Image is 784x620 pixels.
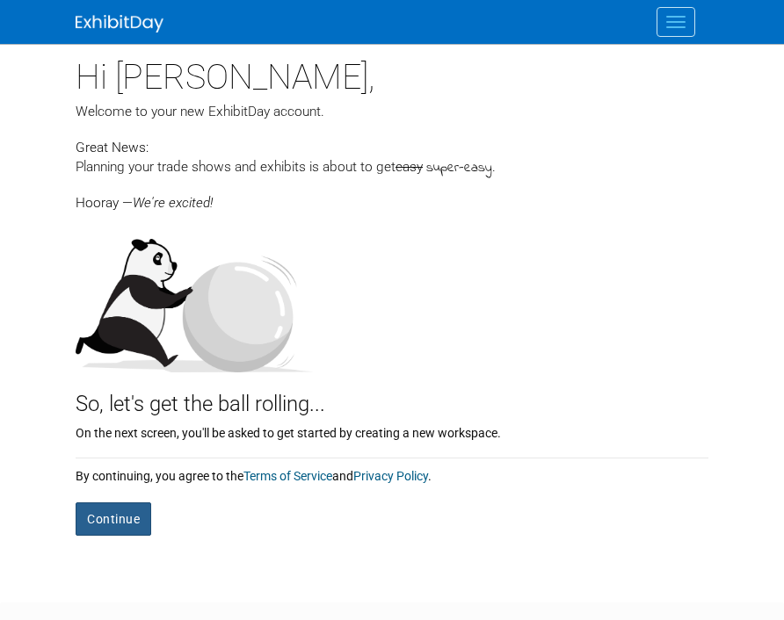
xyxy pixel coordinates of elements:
[76,44,708,102] div: Hi [PERSON_NAME],
[76,502,151,536] button: Continue
[76,420,708,442] div: On the next screen, you'll be asked to get started by creating a new workspace.
[657,7,695,37] button: Menu
[76,178,708,213] div: Hooray —
[76,458,708,485] div: By continuing, you agree to the and .
[243,469,332,483] a: Terms of Service
[396,159,423,175] span: easy
[76,372,708,420] div: So, let's get the ball rolling...
[353,469,428,483] a: Privacy Policy
[76,221,313,372] img: Let's get the ball rolling
[76,102,708,121] div: Welcome to your new ExhibitDay account.
[426,158,492,178] span: super-easy
[76,157,708,178] div: Planning your trade shows and exhibits is about to get .
[76,137,708,157] div: Great News:
[76,15,163,32] img: ExhibitDay
[133,195,213,211] span: We're excited!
